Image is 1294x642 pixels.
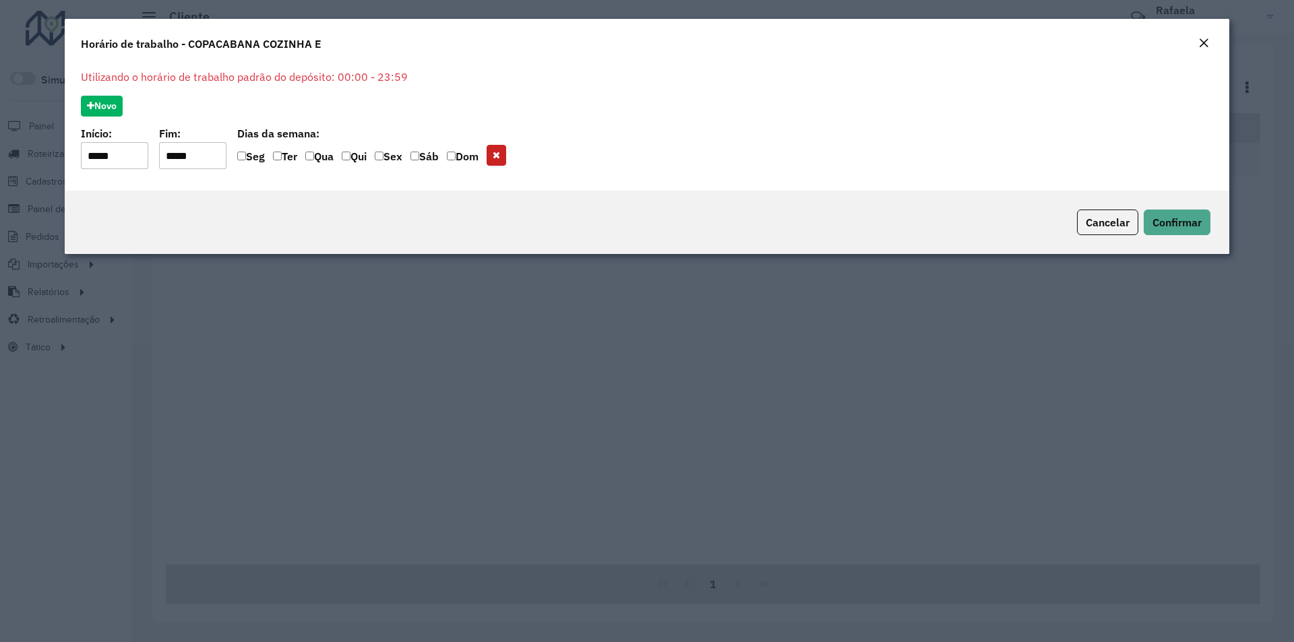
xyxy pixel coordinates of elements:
label: Início: [81,125,112,141]
h4: Horário de trabalho - COPACABANA COZINHA E [81,36,321,52]
input: Sáb [410,152,419,160]
input: Qui [342,152,350,160]
label: Ter [273,148,297,169]
input: Dom [447,152,456,160]
label: Fim: [159,125,181,141]
label: Dom [447,148,479,169]
button: Close [1194,35,1213,53]
label: Sex [375,148,402,169]
button: Confirmar [1144,210,1210,235]
input: Ter [273,152,282,160]
label: Dias da semana: [237,125,319,141]
input: Sex [375,152,383,160]
span: Confirmar [1152,216,1202,229]
button: Novo [81,96,123,117]
input: Qua [305,152,314,160]
label: Qui [342,148,367,169]
p: Utilizando o horário de trabalho padrão do depósito: 00:00 - 23:59 [81,69,1213,85]
label: Qua [305,148,334,169]
span: Cancelar [1086,216,1130,229]
button: Cancelar [1077,210,1138,235]
label: Sáb [410,148,439,169]
input: Seg [237,152,246,160]
label: Seg [237,148,265,169]
em: Fechar [1198,38,1209,49]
